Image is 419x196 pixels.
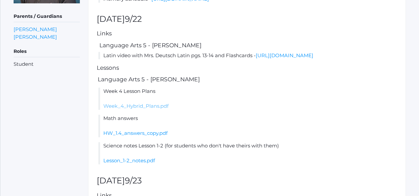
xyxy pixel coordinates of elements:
[97,65,397,71] h5: Lessons
[103,103,169,109] a: Week_4_Hybrid_Plans.pdf
[98,52,397,59] li: Latin video with Mrs. Deutsch Latin pgs. 13-14 and Flashcards -
[14,46,80,57] h5: Roles
[14,25,57,33] a: [PERSON_NAME]
[14,60,80,68] li: Student
[98,142,397,165] li: Science notes Lesson 1-2 (for students who don't have theirs with them)
[14,11,80,22] h5: Parents / Guardians
[97,15,397,24] h2: [DATE]
[97,30,397,37] h5: Links
[97,76,397,83] h5: Language Arts 5 - [PERSON_NAME]
[97,176,397,185] h2: [DATE]
[98,115,397,137] li: Math answers
[125,14,142,24] span: 9/22
[14,33,57,41] a: [PERSON_NAME]
[98,42,397,49] h5: Language Arts 5 - [PERSON_NAME]
[103,157,155,164] a: Lesson_1-2_notes.pdf
[256,52,313,59] a: [URL][DOMAIN_NAME]
[98,88,397,110] li: Week 4 Lesson Plans
[125,176,142,185] span: 9/23
[103,130,168,136] a: HW_1.4_answers_copy.pdf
